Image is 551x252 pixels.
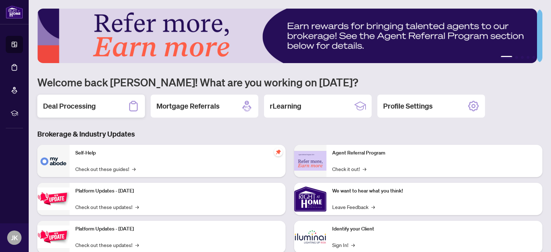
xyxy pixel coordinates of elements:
[351,241,355,249] span: →
[501,56,512,59] button: 1
[270,101,301,111] h2: rLearning
[515,56,518,59] button: 2
[37,225,70,248] img: Platform Updates - July 8, 2025
[37,129,542,139] h3: Brokerage & Industry Updates
[363,165,366,173] span: →
[6,5,23,19] img: logo
[37,9,537,63] img: Slide 0
[75,149,280,157] p: Self-Help
[294,183,326,215] img: We want to hear what you think!
[75,225,280,233] p: Platform Updates - [DATE]
[75,203,139,211] a: Check out these updates!→
[522,227,544,248] button: Open asap
[274,148,283,156] span: pushpin
[521,56,524,59] button: 3
[75,165,136,173] a: Check out these guides!→
[332,187,537,195] p: We want to hear what you think!
[135,203,139,211] span: →
[37,145,70,177] img: Self-Help
[532,56,535,59] button: 5
[371,203,375,211] span: →
[75,241,139,249] a: Check out these updates!→
[294,151,326,171] img: Agent Referral Program
[332,225,537,233] p: Identify your Client
[135,241,139,249] span: →
[332,165,366,173] a: Check it out!→
[332,203,375,211] a: Leave Feedback→
[332,149,537,157] p: Agent Referral Program
[43,101,96,111] h2: Deal Processing
[156,101,220,111] h2: Mortgage Referrals
[11,233,18,243] span: JK
[37,75,542,89] h1: Welcome back [PERSON_NAME]! What are you working on [DATE]?
[132,165,136,173] span: →
[332,241,355,249] a: Sign In!→
[383,101,433,111] h2: Profile Settings
[527,56,529,59] button: 4
[75,187,280,195] p: Platform Updates - [DATE]
[37,187,70,210] img: Platform Updates - July 21, 2025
